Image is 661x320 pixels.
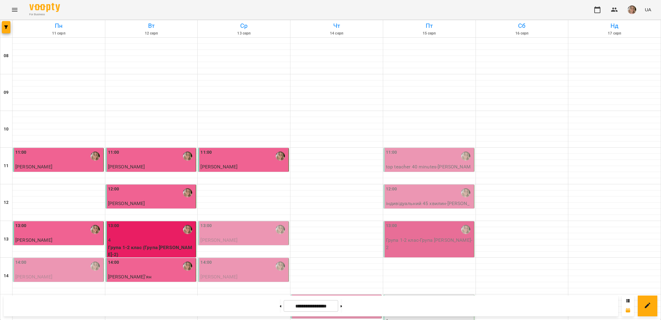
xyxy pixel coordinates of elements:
h6: Сб [477,21,567,31]
h6: 15 серп [384,31,475,36]
h6: 17 серп [569,31,660,36]
label: 13:00 [108,223,119,229]
label: 12:00 [108,186,119,193]
h6: Чт [291,21,382,31]
p: індивідуальний 45 хвилин [15,171,102,178]
p: індивідуальний 45 хвилин [200,281,287,288]
h6: 12 [4,199,9,206]
h6: 13 [4,236,9,243]
span: [PERSON_NAME] [200,274,237,280]
p: Група 1-2 клас - Група [PERSON_NAME]-2 [386,237,473,251]
label: 13:00 [200,223,212,229]
img: 96e0e92443e67f284b11d2ea48a6c5b1.jpg [628,6,636,14]
span: [PERSON_NAME] [15,237,52,243]
label: 12:00 [386,186,397,193]
label: 14:00 [108,259,119,266]
img: Ірина Кінах [276,262,285,271]
img: Ірина Кінах [183,188,192,197]
p: Група 1-2 клас (Група [PERSON_NAME]-2) [108,244,195,258]
p: індивідуальний 45 хвилин - [PERSON_NAME]'ян [386,200,473,214]
h6: Ср [199,21,289,31]
label: 11:00 [108,149,119,156]
h6: Пт [384,21,475,31]
label: 13:00 [15,223,27,229]
img: Ірина Кінах [461,225,470,234]
span: [PERSON_NAME] [200,164,237,170]
p: індивідуальний 45 хвилин [15,281,102,288]
span: [PERSON_NAME] [108,164,145,170]
span: For Business [29,13,60,17]
img: Ірина Кінах [91,262,100,271]
h6: 13 серп [199,31,289,36]
h6: 12 серп [106,31,197,36]
img: Ірина Кінах [183,225,192,234]
img: Ірина Кінах [91,225,100,234]
img: Ірина Кінах [461,188,470,197]
p: індивідуальний 45 хвилин [108,281,195,288]
h6: 14 [4,273,9,279]
p: індивідуальний 45 хвилин [200,171,287,178]
h6: Нд [569,21,660,31]
h6: 16 серп [477,31,567,36]
img: Ірина Кінах [183,262,192,271]
p: top teacher 40 minutes - [PERSON_NAME] [386,163,473,178]
span: [PERSON_NAME] [15,164,52,170]
label: 14:00 [15,259,27,266]
button: UA [642,4,654,15]
img: Ірина Кінах [276,225,285,234]
span: [PERSON_NAME] [108,200,145,206]
h6: Пн [13,21,104,31]
img: Voopty Logo [29,3,60,12]
span: [PERSON_NAME] [200,237,237,243]
img: Ірина Кінах [461,152,470,161]
h6: 11 [4,163,9,169]
h6: 10 [4,126,9,133]
h6: 08 [4,53,9,59]
span: UA [645,6,651,13]
img: Ірина Кінах [183,152,192,161]
p: 4 [108,237,195,244]
h6: 14 серп [291,31,382,36]
label: 11:00 [15,149,27,156]
img: Ірина Кінах [276,152,285,161]
p: індивідуальний 45 хвилин [108,207,195,215]
p: top teacher 40 minutes [108,171,195,178]
label: 11:00 [200,149,212,156]
h6: Вт [106,21,197,31]
p: індивідуальний 45 хвилин [200,244,287,251]
span: [PERSON_NAME] [15,274,52,280]
label: 14:00 [200,259,212,266]
h6: 11 серп [13,31,104,36]
label: 11:00 [386,149,397,156]
img: Ірина Кінах [91,152,100,161]
h6: 09 [4,89,9,96]
button: Menu [7,2,22,17]
label: 13:00 [386,223,397,229]
span: [PERSON_NAME]'ян [108,274,151,280]
p: індивідуальний 45 хвилин [15,244,102,251]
